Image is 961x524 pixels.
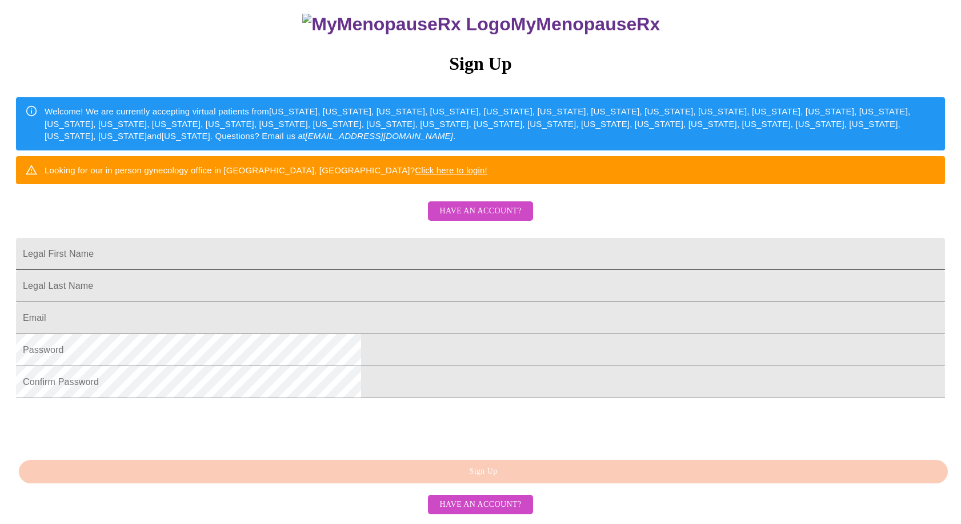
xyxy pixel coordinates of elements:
[428,201,532,221] button: Have an account?
[16,53,945,74] h3: Sign Up
[425,214,535,224] a: Have an account?
[302,14,510,35] img: MyMenopauseRx Logo
[425,499,535,509] a: Have an account?
[428,495,532,515] button: Have an account?
[305,131,453,141] em: [EMAIL_ADDRESS][DOMAIN_NAME]
[16,404,190,448] iframe: reCAPTCHA
[439,204,521,219] span: Have an account?
[415,165,487,175] a: Click here to login!
[439,498,521,512] span: Have an account?
[18,14,946,35] h3: MyMenopauseRx
[45,160,487,181] div: Looking for our in person gynecology office in [GEOGRAPHIC_DATA], [GEOGRAPHIC_DATA]?
[45,101,936,146] div: Welcome! We are currently accepting virtual patients from [US_STATE], [US_STATE], [US_STATE], [US...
